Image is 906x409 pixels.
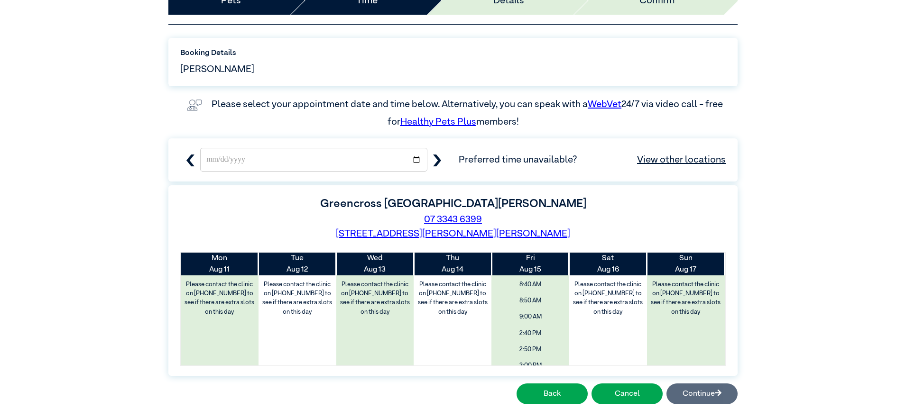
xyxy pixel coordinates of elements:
[517,383,588,404] button: Back
[400,117,476,127] a: Healthy Pets Plus
[415,278,490,319] label: Please contact the clinic on [PHONE_NUMBER] to see if there are extra slots on this day
[495,359,566,373] span: 3:00 PM
[495,327,566,340] span: 2:40 PM
[414,253,491,275] th: Aug 14
[337,278,413,319] label: Please contact the clinic on [PHONE_NUMBER] to see if there are extra slots on this day
[637,153,726,167] a: View other locations
[459,153,726,167] span: Preferred time unavailable?
[183,96,206,115] img: vet
[570,278,646,319] label: Please contact the clinic on [PHONE_NUMBER] to see if there are extra slots on this day
[259,253,336,275] th: Aug 12
[320,198,586,209] label: Greencross [GEOGRAPHIC_DATA][PERSON_NAME]
[495,343,566,356] span: 2:50 PM
[424,215,482,224] a: 07 3343 6399
[592,383,663,404] button: Cancel
[569,253,647,275] th: Aug 16
[181,253,259,275] th: Aug 11
[336,253,414,275] th: Aug 13
[647,253,725,275] th: Aug 17
[182,278,258,319] label: Please contact the clinic on [PHONE_NUMBER] to see if there are extra slots on this day
[495,294,566,308] span: 8:50 AM
[212,100,725,126] label: Please select your appointment date and time below. Alternatively, you can speak with a 24/7 via ...
[588,100,621,109] a: WebVet
[180,62,254,76] span: [PERSON_NAME]
[259,278,335,319] label: Please contact the clinic on [PHONE_NUMBER] to see if there are extra slots on this day
[491,253,569,275] th: Aug 15
[336,229,570,238] a: [STREET_ADDRESS][PERSON_NAME][PERSON_NAME]
[648,278,724,319] label: Please contact the clinic on [PHONE_NUMBER] to see if there are extra slots on this day
[495,278,566,291] span: 8:40 AM
[180,47,726,59] label: Booking Details
[495,310,566,324] span: 9:00 AM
